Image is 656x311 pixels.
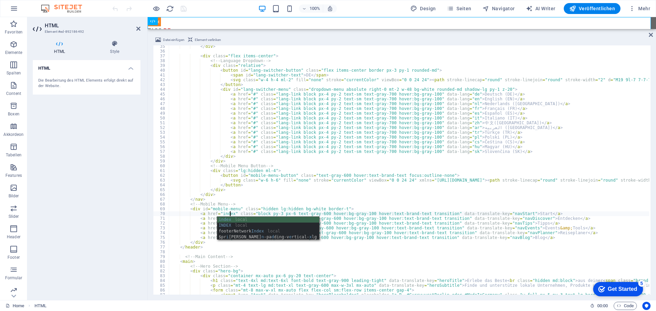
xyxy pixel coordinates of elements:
div: 80 [153,259,169,264]
div: 39 [153,63,169,68]
p: Formular [5,275,23,281]
div: 53 [153,130,169,135]
p: Content [6,91,21,96]
span: Element verlinken [195,36,221,44]
button: AI Writer [523,3,558,14]
button: Seiten [444,3,474,14]
div: 78 [153,250,169,254]
div: 69 [153,207,169,211]
div: 40 [153,68,169,73]
span: : [602,303,603,308]
div: 87 [153,293,169,297]
span: Mehr [629,5,650,12]
div: 57 [153,149,169,154]
div: 44 [153,87,169,92]
div: Design (Strg+Alt+Y) [408,3,439,14]
div: 35 [153,44,169,49]
button: Datei einfügen [154,36,186,44]
div: 74 [153,230,169,235]
div: 70 [153,211,169,216]
div: Get Started 5 items remaining, 0% complete [5,3,55,18]
p: Boxen [8,111,19,117]
button: Element verlinken [187,36,222,44]
button: Veröffentlichen [564,3,620,14]
button: Usercentrics [642,302,651,310]
div: 86 [153,288,169,293]
div: 66 [153,192,169,197]
button: Code [614,302,637,310]
button: 100% [299,4,323,13]
span: Datei einfügen [163,36,184,44]
p: Elemente [5,50,23,55]
div: 84 [153,278,169,283]
div: 67 [153,197,169,202]
div: 37 [153,54,169,58]
div: 63 [153,178,169,183]
div: 46 [153,97,169,101]
a: Klick, um Auswahl aufzuheben. Doppelklick öffnet Seitenverwaltung [5,302,24,310]
span: Navigator [482,5,515,12]
div: 55 [153,140,169,144]
span: Seiten [447,5,471,12]
h4: HTML [33,60,140,72]
div: 60 [153,164,169,168]
div: 51 [153,121,169,125]
span: AI Writer [526,5,556,12]
div: Die Bearbeitung des HTML Elements erfolgt direkt auf der Website. [38,78,135,89]
h4: Style [89,40,140,55]
p: Footer [8,255,20,260]
span: Veröffentlichen [569,5,615,12]
div: 61 [153,168,169,173]
div: 59 [153,159,169,164]
div: 76 [153,240,169,245]
h3: Element #ed-892186492 [45,29,127,35]
button: Klicke hier, um den Vorschau-Modus zu verlassen [152,4,160,13]
div: 77 [153,245,169,250]
div: Get Started [20,8,50,14]
p: Slider [9,214,19,219]
div: 56 [153,144,169,149]
h6: Session-Zeit [590,302,608,310]
span: Code [617,302,634,310]
div: 85 [153,283,169,288]
p: Tabellen [6,152,22,158]
div: 36 [153,49,169,54]
div: 41 [153,73,169,77]
p: Header [7,234,20,240]
h2: HTML [45,23,140,29]
h6: 100% [309,4,320,13]
div: 47 [153,101,169,106]
h4: HTML [33,40,89,55]
div: 48 [153,106,169,111]
p: Favoriten [5,29,23,35]
div: 65 [153,187,169,192]
div: 72 [153,221,169,226]
span: Klick zum Auswählen. Doppelklick zum Bearbeiten [35,302,46,310]
button: reload [166,4,174,13]
div: 49 [153,111,169,116]
p: Bilder [9,193,19,199]
div: 81 [153,264,169,269]
div: 62 [153,173,169,178]
span: Design [410,5,436,12]
div: 83 [153,273,169,278]
div: 38 [153,58,169,63]
div: 71 [153,216,169,221]
div: 64 [153,183,169,187]
p: Akkordeon [3,132,24,137]
div: 68 [153,202,169,207]
div: 45 [153,92,169,97]
div: 52 [153,125,169,130]
p: Spalten [6,70,21,76]
div: 82 [153,269,169,273]
i: Seite neu laden [166,5,174,13]
div: 50 [153,116,169,121]
div: 54 [153,135,169,140]
button: Navigator [480,3,518,14]
div: 58 [153,154,169,159]
div: 5 [51,1,57,8]
div: 43 [153,82,169,87]
nav: breadcrumb [35,302,46,310]
div: 73 [153,226,169,230]
div: 79 [153,254,169,259]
